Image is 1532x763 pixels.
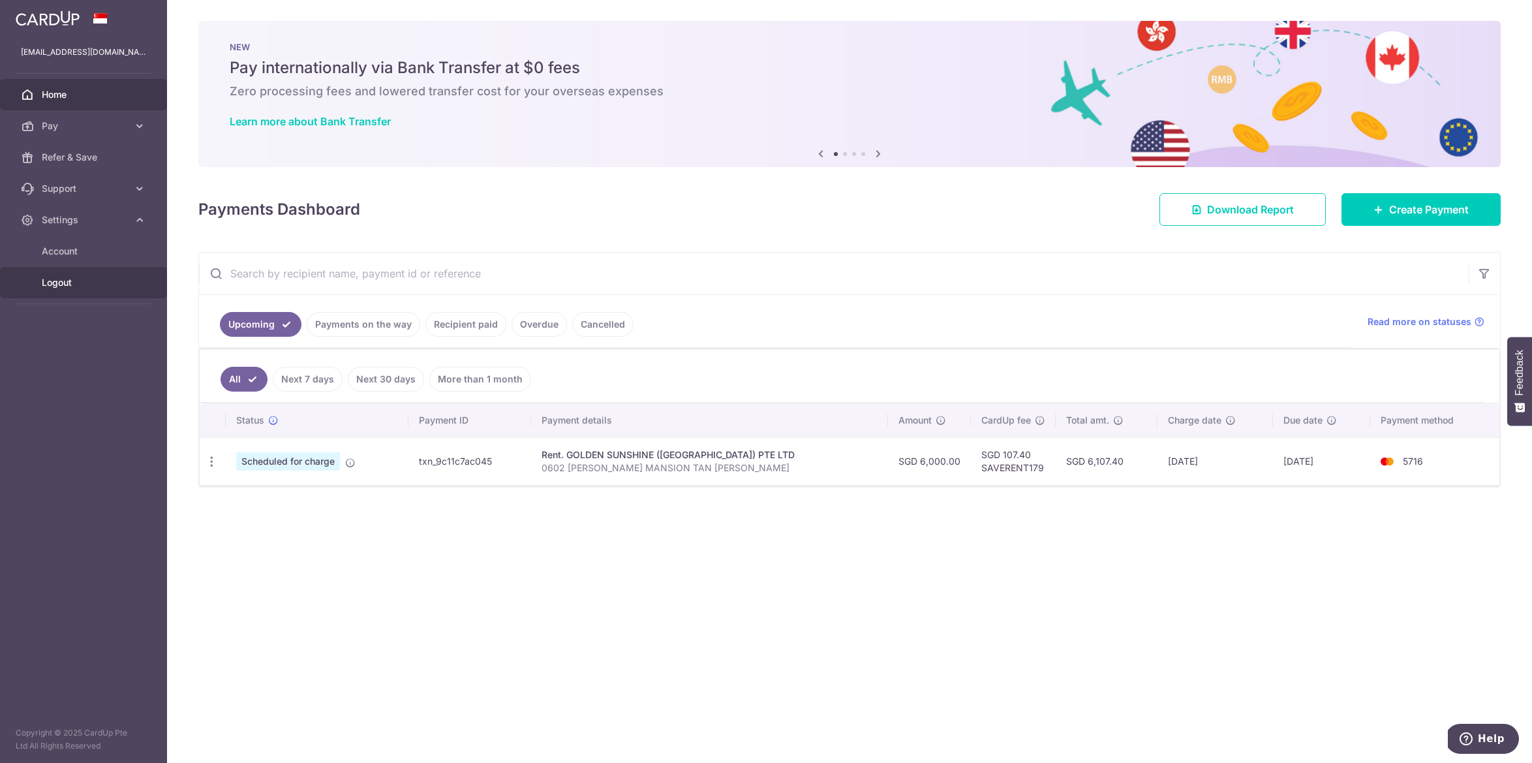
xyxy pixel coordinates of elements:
span: Charge date [1168,414,1221,427]
td: [DATE] [1273,437,1370,485]
span: Amount [898,414,932,427]
td: [DATE] [1157,437,1273,485]
a: Upcoming [220,312,301,337]
span: Support [42,182,128,195]
a: Create Payment [1341,193,1501,226]
a: Next 30 days [348,367,424,392]
span: Read more on statuses [1368,315,1471,328]
input: Search by recipient name, payment id or reference [199,253,1469,294]
span: Settings [42,213,128,226]
iframe: Opens a widget where you can find more information [1448,724,1519,756]
img: Bank transfer banner [198,21,1501,167]
h5: Pay internationally via Bank Transfer at $0 fees [230,57,1469,78]
span: CardUp fee [981,414,1031,427]
td: SGD 6,000.00 [888,437,971,485]
td: SGD 107.40 SAVERENT179 [971,437,1056,485]
th: Payment ID [408,403,531,437]
span: Download Report [1207,202,1294,217]
a: Learn more about Bank Transfer [230,115,391,128]
a: Recipient paid [425,312,506,337]
p: 0602 [PERSON_NAME] MANSION TAN [PERSON_NAME] [542,461,878,475]
img: CardUp [16,10,80,26]
a: Download Report [1159,193,1326,226]
a: Overdue [512,312,567,337]
span: Scheduled for charge [236,452,340,471]
a: Read more on statuses [1368,315,1484,328]
span: 5716 [1403,456,1423,467]
a: All [221,367,268,392]
p: [EMAIL_ADDRESS][DOMAIN_NAME] [21,46,146,59]
span: Logout [42,276,128,289]
p: NEW [230,42,1469,52]
td: SGD 6,107.40 [1056,437,1157,485]
span: Account [42,245,128,258]
span: Create Payment [1389,202,1469,217]
button: Feedback - Show survey [1507,337,1532,426]
a: More than 1 month [429,367,531,392]
th: Payment details [531,403,888,437]
td: txn_9c11c7ac045 [408,437,531,485]
span: Feedback [1514,350,1525,396]
img: Bank Card [1374,454,1400,469]
h4: Payments Dashboard [198,198,360,221]
a: Next 7 days [273,367,343,392]
span: Refer & Save [42,151,128,164]
th: Payment method [1370,403,1499,437]
span: Status [236,414,264,427]
span: Pay [42,119,128,132]
a: Cancelled [572,312,634,337]
h6: Zero processing fees and lowered transfer cost for your overseas expenses [230,84,1469,99]
span: Home [42,88,128,101]
span: Due date [1283,414,1323,427]
a: Payments on the way [307,312,420,337]
span: Total amt. [1066,414,1109,427]
div: Rent. GOLDEN SUNSHINE ([GEOGRAPHIC_DATA]) PTE LTD [542,448,878,461]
